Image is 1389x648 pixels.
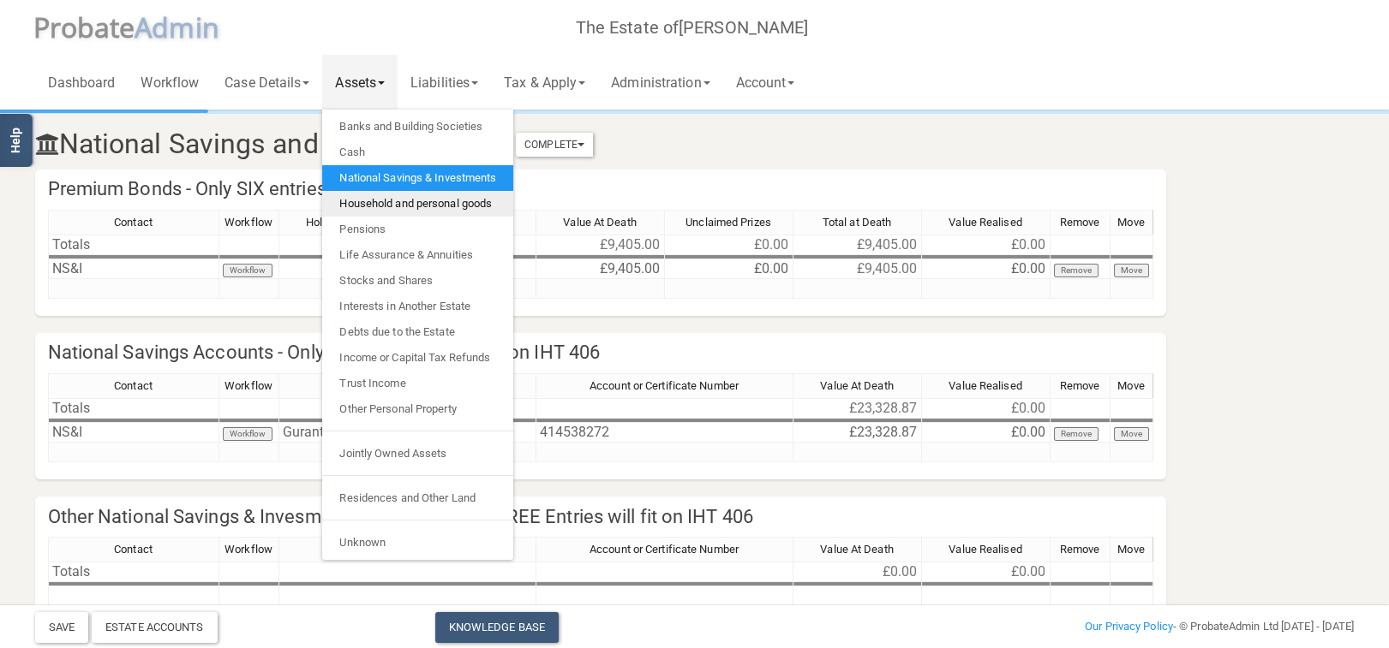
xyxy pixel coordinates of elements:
[48,235,219,255] td: Totals
[823,216,891,229] span: Total at Death
[322,485,513,511] a: Residences and Other Land
[1085,620,1173,633] a: Our Privacy Policy
[563,216,636,229] span: Value At Death
[793,398,922,419] td: £23,328.87
[322,371,513,396] a: Trust Income
[665,259,793,279] td: £0.00
[590,543,739,556] span: Account or Certificate Number
[48,398,219,419] td: Totals
[128,55,212,110] a: Workflow
[491,55,598,110] a: Tax & Apply
[793,423,922,443] td: £23,328.87
[598,55,722,110] a: Administration
[225,216,272,229] span: Workflow
[536,235,665,255] td: £9,405.00
[516,133,593,157] button: Complete
[922,562,1051,582] td: £0.00
[322,345,513,371] a: Income or Capital Tax Refunds
[306,216,380,229] span: Holder Number
[820,543,893,556] span: Value At Death
[793,259,922,279] td: £9,405.00
[322,441,513,467] a: Jointly Owned Assets
[114,543,153,556] span: Contact
[322,242,513,268] a: Life Assurance & Annuities
[919,616,1367,637] div: - © ProbateAdmin Ltd [DATE] - [DATE]
[152,9,219,45] span: dmin
[793,235,922,255] td: £9,405.00
[35,612,88,643] button: Save
[35,333,1166,373] h4: National Savings Accounts - Only THREE Entries will fit on IHT 406
[1054,264,1099,277] button: Remove
[322,268,513,294] a: Stocks and Shares
[92,612,218,643] div: Estate Accounts
[435,612,559,643] a: Knowledge Base
[922,398,1051,419] td: £0.00
[1060,216,1100,229] span: Remove
[922,423,1051,443] td: £0.00
[1117,543,1144,556] span: Move
[35,55,129,110] a: Dashboard
[1117,216,1144,229] span: Move
[1060,543,1100,556] span: Remove
[322,294,513,319] a: Interests in Another Estate
[723,55,808,110] a: Account
[48,259,219,279] td: NS&I
[48,562,219,582] td: Totals
[590,379,739,392] span: Account or Certificate Number
[322,55,398,110] a: Assets
[665,235,793,255] td: £0.00
[279,423,536,443] td: Guranteed Growth Bond
[793,562,922,582] td: £0.00
[322,217,513,242] a: Pensions
[225,379,272,392] span: Workflow
[949,543,1021,556] span: Value Realised
[949,379,1021,392] span: Value Realised
[223,427,273,441] button: Workflow
[114,379,153,392] span: Contact
[922,259,1051,279] td: £0.00
[1060,379,1100,392] span: Remove
[322,319,513,345] a: Debts due to the Estate
[536,423,793,443] td: 414538272
[223,264,273,277] button: Workflow
[1054,427,1099,441] button: Remove
[322,530,513,556] a: Unknown
[50,9,135,45] span: robate
[212,55,322,110] a: Case Details
[35,169,1166,210] h4: Premium Bonds - Only SIX entries will fit on IHT 406
[1114,264,1149,277] button: Move
[322,191,513,217] a: Household and personal goods
[48,423,219,443] td: NS&I
[922,235,1051,255] td: £0.00
[22,129,1368,159] h3: National Savings and Investments
[114,216,153,229] span: Contact
[33,9,135,45] span: P
[1117,379,1144,392] span: Move
[686,216,771,229] span: Unclaimed Prizes
[35,496,1166,537] h4: Other National Savings & Invesment Products - only THREE Entries will fit on IHT 406
[949,216,1021,229] span: Value Realised
[536,259,665,279] td: £9,405.00
[820,379,893,392] span: Value At Death
[398,55,491,110] a: Liabilities
[322,165,513,191] a: National Savings & Investments
[322,114,513,140] a: Banks and Building Societies
[225,543,272,556] span: Workflow
[1114,427,1149,441] button: Move
[135,9,219,45] span: A
[322,396,513,422] a: Other Personal Property
[322,140,513,165] a: Cash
